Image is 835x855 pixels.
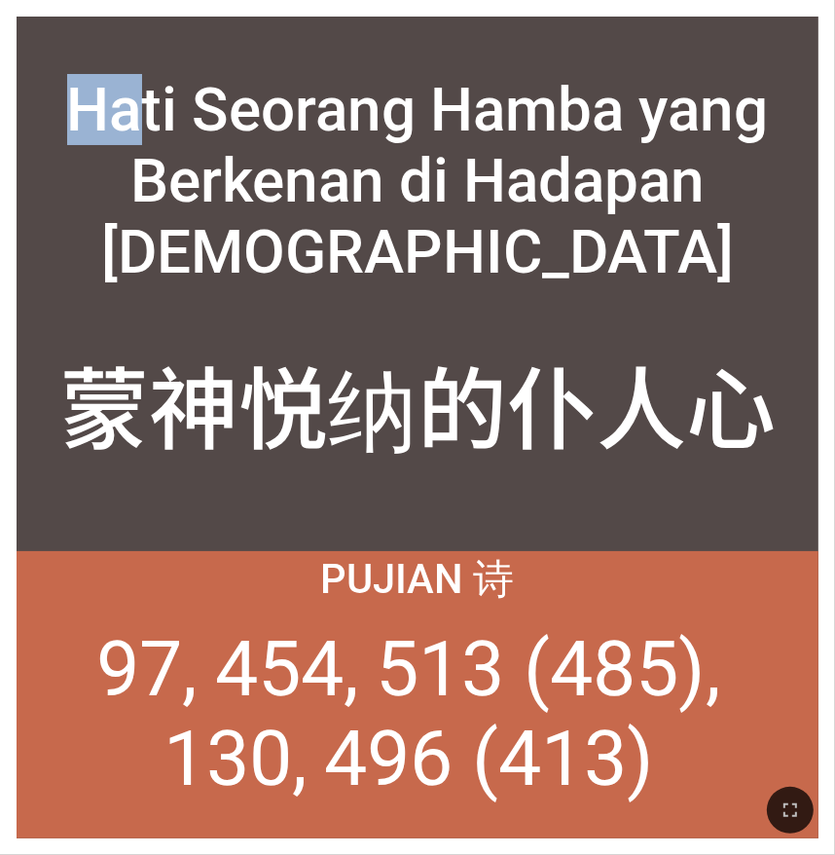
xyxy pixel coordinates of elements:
li: 97 [96,624,198,714]
div: 蒙神悦纳的仆人心 [59,338,776,472]
p: Pujian 诗 [321,552,515,607]
li: 454 [215,624,359,714]
li: 496 (413) [325,714,655,803]
li: 130 [163,714,308,803]
li: 513 (485) [376,624,721,714]
div: Hati Seorang Hamba yang Berkenan di Hadapan [DEMOGRAPHIC_DATA] [34,74,802,287]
